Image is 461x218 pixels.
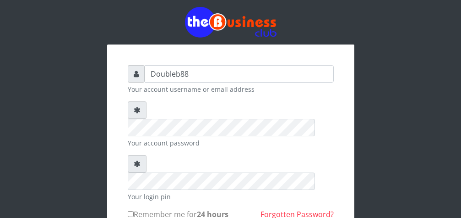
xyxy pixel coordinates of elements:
[145,65,334,83] input: Username or email address
[128,192,334,201] small: Your login pin
[128,138,334,148] small: Your account password
[128,84,334,94] small: Your account username or email address
[128,211,134,217] input: Remember me for24 hours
